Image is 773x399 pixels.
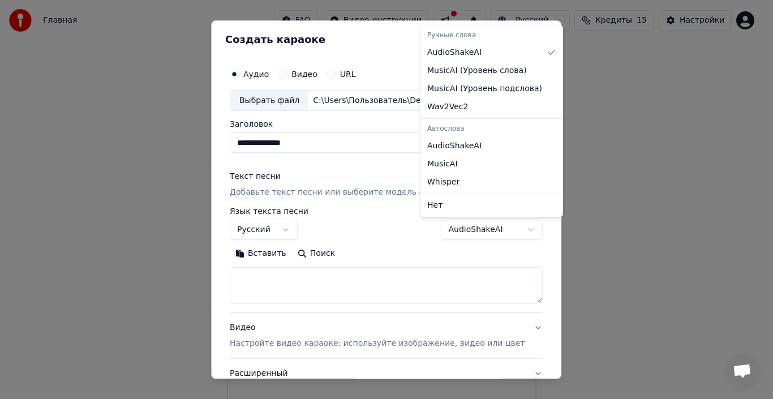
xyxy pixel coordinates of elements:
span: Нет [427,200,443,211]
span: MusicAI ( Уровень слова ) [427,65,527,76]
span: AudioShakeAI [427,140,482,152]
div: Автослова [423,121,560,137]
span: Whisper [427,177,459,188]
div: Ручные слова [423,28,560,44]
span: AudioShakeAI [427,47,482,58]
span: MusicAI [427,158,458,170]
span: MusicAI ( Уровень подслова ) [427,83,542,95]
span: Wav2Vec2 [427,101,468,113]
